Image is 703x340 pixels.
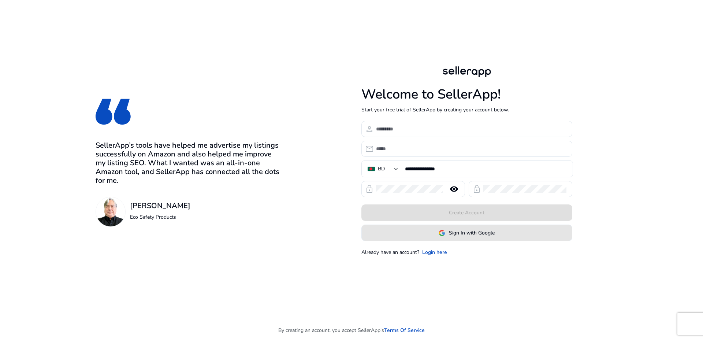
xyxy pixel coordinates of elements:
[422,248,447,256] a: Login here
[361,248,419,256] p: Already have an account?
[445,185,463,193] mat-icon: remove_red_eye
[378,165,385,173] div: BD
[96,141,283,185] h3: SellerApp’s tools have helped me advertise my listings successfully on Amazon and also helped me ...
[449,229,495,237] span: Sign In with Google
[365,125,374,133] span: person
[365,144,374,153] span: email
[361,225,572,241] button: Sign In with Google
[439,230,445,236] img: google-logo.svg
[130,213,190,221] p: Eco Safety Products
[384,326,425,334] a: Terms Of Service
[361,86,572,102] h1: Welcome to SellerApp!
[472,185,481,193] span: lock
[365,185,374,193] span: lock
[130,202,190,210] h3: [PERSON_NAME]
[361,106,572,114] p: Start your free trial of SellerApp by creating your account below.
